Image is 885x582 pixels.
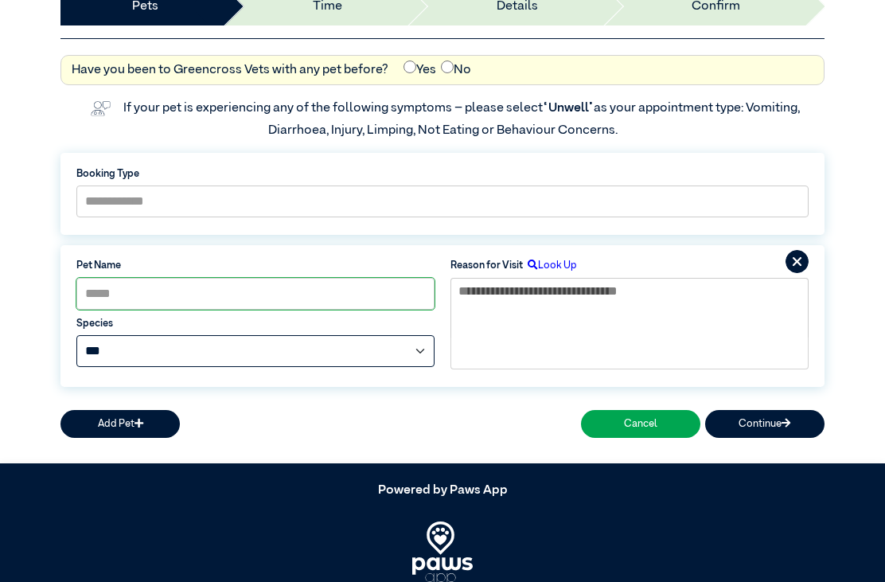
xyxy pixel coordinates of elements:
label: Have you been to Greencross Vets with any pet before? [72,61,388,80]
label: Yes [404,61,436,80]
label: If your pet is experiencing any of the following symptoms – please select as your appointment typ... [123,102,802,137]
label: Pet Name [76,258,435,273]
button: Add Pet [60,410,180,438]
label: Reason for Visit [450,258,523,273]
span: “Unwell” [543,102,594,115]
button: Cancel [581,410,700,438]
button: Continue [705,410,825,438]
label: No [441,61,471,80]
label: Species [76,316,435,331]
label: Look Up [523,258,577,273]
img: vet [85,96,115,121]
input: Yes [404,61,416,73]
label: Booking Type [76,166,809,182]
input: No [441,61,454,73]
h5: Powered by Paws App [60,483,825,498]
